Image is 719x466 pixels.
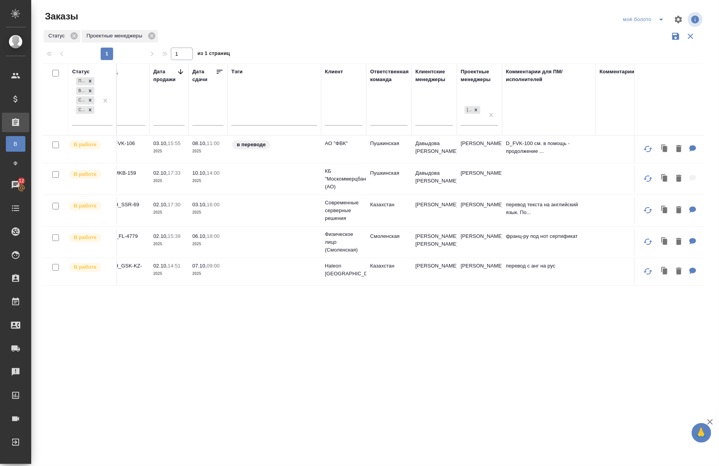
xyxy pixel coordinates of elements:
[412,136,457,163] td: Давыдова [PERSON_NAME]
[412,197,457,224] td: [PERSON_NAME]
[74,170,96,178] p: В работе
[639,201,657,220] button: Обновить
[75,76,95,86] div: Подтвержден, В работе, Сдан без статистики, Создан
[366,197,412,224] td: Казахстан
[657,202,672,218] button: Клонировать
[48,32,67,40] p: Статус
[68,201,112,211] div: Выставляет ПМ после принятия заказа от КМа
[464,105,481,115] div: Chernova Anna
[68,262,112,273] div: Выставляет ПМ после принятия заказа от КМа
[153,147,185,155] p: 2025
[506,201,592,216] p: перевод текста на английский язык. По...
[325,230,362,254] p: Физическое лицо (Смоленская)
[639,169,657,188] button: Обновить
[192,177,224,185] p: 2025
[685,202,700,218] button: Для ПМ: перевод текста на английский язык. Пожалуйста, добавьте перевод сразу в документ по ссылк...
[75,105,95,115] div: Подтвержден, В работе, Сдан без статистики, Создан
[672,234,685,250] button: Удалить
[168,140,181,146] p: 15:55
[10,140,21,148] span: В
[412,229,457,256] td: [PERSON_NAME] [PERSON_NAME]
[192,170,207,176] p: 10.10,
[366,258,412,285] td: Казахстан
[153,240,185,248] p: 2025
[6,136,25,152] a: В
[207,170,220,176] p: 14:00
[683,29,698,44] button: Сбросить фильтры
[672,202,685,218] button: Удалить
[108,140,146,147] p: D_FVK-106
[412,165,457,193] td: Давыдова [PERSON_NAME]
[639,140,657,158] button: Обновить
[68,169,112,180] div: Выставляет ПМ после принятия заказа от КМа
[506,140,592,155] p: D_FVK-100 см. в помощь - продолжение ...
[668,29,683,44] button: Сохранить фильтры
[168,202,181,207] p: 17:30
[108,232,146,240] p: SM_FL-4779
[82,30,158,43] div: Проектные менеджеры
[192,147,224,155] p: 2025
[6,156,25,171] a: Ф
[76,96,86,105] div: Сдан без статистики
[231,68,243,76] div: Тэги
[207,140,220,146] p: 11:00
[168,170,181,176] p: 17:33
[192,270,224,278] p: 2025
[43,10,78,23] span: Заказы
[68,232,112,243] div: Выставляет ПМ после принятия заказа от КМа
[672,171,685,187] button: Удалить
[74,202,96,210] p: В работе
[153,170,168,176] p: 02.10,
[457,136,502,163] td: [PERSON_NAME]
[76,106,86,114] div: Создан
[325,68,343,76] div: Клиент
[153,233,168,239] p: 02.10,
[10,159,21,167] span: Ф
[197,49,230,60] span: из 1 страниц
[457,197,502,224] td: [PERSON_NAME]
[192,233,207,239] p: 06.10,
[153,263,168,269] p: 02.10,
[153,209,185,216] p: 2025
[457,165,502,193] td: [PERSON_NAME]
[506,232,592,240] p: франц-ру под нот сертификат
[2,175,29,195] a: 12
[669,10,688,29] span: Настроить таблицу
[465,106,472,114] div: [PERSON_NAME]
[72,68,90,76] div: Статус
[68,140,112,150] div: Выставляет ПМ после принятия заказа от КМа
[672,264,685,280] button: Удалить
[688,12,704,27] span: Посмотреть информацию
[75,86,95,96] div: Подтвержден, В работе, Сдан без статистики, Создан
[325,140,362,147] p: АО "ФВК"
[366,136,412,163] td: Пушкинская
[639,232,657,251] button: Обновить
[108,262,146,278] p: KZH_GSK-KZ-329
[457,229,502,256] td: [PERSON_NAME]
[457,258,502,285] td: [PERSON_NAME]
[75,96,95,105] div: Подтвержден, В работе, Сдан без статистики, Создан
[153,202,168,207] p: 02.10,
[685,264,700,280] button: Для ПМ: перевод с анг на рус
[192,68,216,83] div: Дата сдачи
[685,141,700,157] button: Для ПМ: D_FVK-100 см. в помощь - продолжение проектов, просьба внимательно с терминологией!
[14,177,29,185] span: 12
[657,264,672,280] button: Клонировать
[600,68,654,76] div: Комментарии для КМ
[621,13,669,26] div: split button
[76,87,86,95] div: В работе
[44,30,80,43] div: Статус
[692,423,711,443] button: 🙏
[74,141,96,149] p: В работе
[153,270,185,278] p: 2025
[153,68,177,83] div: Дата продажи
[192,140,207,146] p: 08.10,
[192,202,207,207] p: 03.10,
[74,263,96,271] p: В работе
[366,165,412,193] td: Пушкинская
[87,32,145,40] p: Проектные менеджеры
[506,68,592,83] div: Комментарии для ПМ/исполнителей
[506,262,592,270] p: перевод с анг на рус
[695,425,708,441] span: 🙏
[207,263,220,269] p: 09:00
